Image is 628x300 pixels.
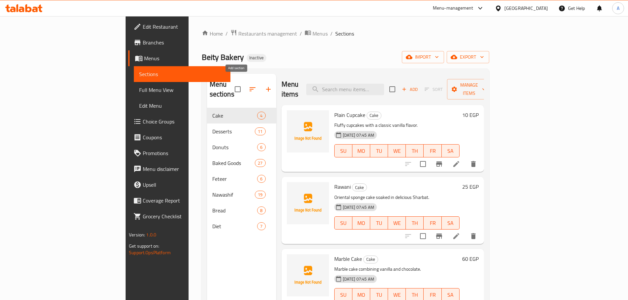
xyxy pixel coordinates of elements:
button: MO [352,144,370,157]
div: Cake [363,256,378,263]
span: 27 [255,160,265,166]
p: Oriental sponge cake soaked in delicious Sharbat. [334,193,460,202]
div: Desserts11 [207,123,276,139]
button: TH [406,216,424,230]
span: TH [408,290,421,300]
div: Feteer6 [207,171,276,187]
button: Manage items [447,79,491,99]
span: SA [444,290,457,300]
span: WE [391,218,403,228]
span: Grocery Checklist [143,212,225,220]
a: Edit menu item [452,232,460,240]
div: Cake [212,112,257,120]
a: Choice Groups [128,114,230,129]
a: Branches [128,35,230,50]
span: TU [373,290,385,300]
span: 4 [257,113,265,119]
a: Promotions [128,145,230,161]
span: Rawani [334,182,351,192]
span: TH [408,146,421,156]
a: Support.OpsPlatform [129,248,171,257]
nav: breadcrumb [202,29,489,38]
button: TU [370,216,388,230]
span: export [452,53,484,61]
span: Cake [364,256,378,263]
span: [DATE] 07:45 AM [340,204,377,210]
span: Baked Goods [212,159,255,167]
h6: 10 EGP [462,110,479,120]
span: Branches [143,39,225,46]
span: Coupons [143,133,225,141]
span: Coverage Report [143,197,225,205]
span: Menus [144,54,225,62]
span: Plain Cupcake [334,110,365,120]
span: Add [401,86,419,93]
nav: Menu sections [207,105,276,237]
span: Get support on: [129,242,159,250]
span: 11 [255,128,265,135]
span: Sections [139,70,225,78]
span: MO [355,218,368,228]
span: Bread [212,206,257,214]
div: Feteer [212,175,257,183]
img: Marble Cake [287,254,329,296]
span: Edit Restaurant [143,23,225,31]
a: Restaurants management [230,29,297,38]
a: Full Menu View [134,82,230,98]
button: delete [465,156,481,172]
a: Edit Restaurant [128,19,230,35]
span: FR [426,146,439,156]
input: search [306,84,384,95]
span: Add item [399,84,420,95]
span: TH [408,218,421,228]
span: 1.0.0 [146,231,156,239]
span: 7 [257,223,265,230]
div: items [257,206,265,214]
div: Diet [212,222,257,230]
button: export [447,51,489,63]
span: Full Menu View [139,86,225,94]
img: Plain Cupcake [287,110,329,152]
div: Baked Goods27 [207,155,276,171]
div: [GEOGRAPHIC_DATA] [504,5,548,12]
span: Sections [335,30,354,38]
button: FR [424,216,441,230]
a: Menus [128,50,230,66]
span: Upsell [143,181,225,189]
div: items [257,112,265,120]
span: import [407,53,439,61]
button: SU [334,144,352,157]
div: Cake [367,112,381,120]
span: Cake [352,184,367,191]
span: SA [444,146,457,156]
button: delete [465,228,481,244]
span: Desserts [212,127,255,135]
span: Restaurants management [238,30,297,38]
h6: 60 EGP [462,254,479,263]
p: Marble cake combining vanilla and chocolate. [334,265,460,273]
h2: Menu items [282,79,299,99]
span: Menu disclaimer [143,165,225,173]
span: Donuts [212,143,257,151]
div: items [255,159,265,167]
span: Menus [313,30,328,38]
button: TU [370,144,388,157]
span: Beity Bakery [202,50,244,65]
div: Cake4 [207,108,276,123]
button: WE [388,144,406,157]
span: SU [337,290,350,300]
span: Inactive [247,55,266,61]
h6: 25 EGP [462,182,479,191]
a: Menus [305,29,328,38]
span: SU [337,218,350,228]
span: Cake [367,112,381,119]
img: Rawani [287,182,329,224]
div: Inactive [247,54,266,62]
a: Edit menu item [452,160,460,168]
a: Menu disclaimer [128,161,230,177]
div: items [255,191,265,199]
button: TH [406,144,424,157]
p: Fluffy cupcakes with a classic vanilla flavor. [334,121,460,129]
